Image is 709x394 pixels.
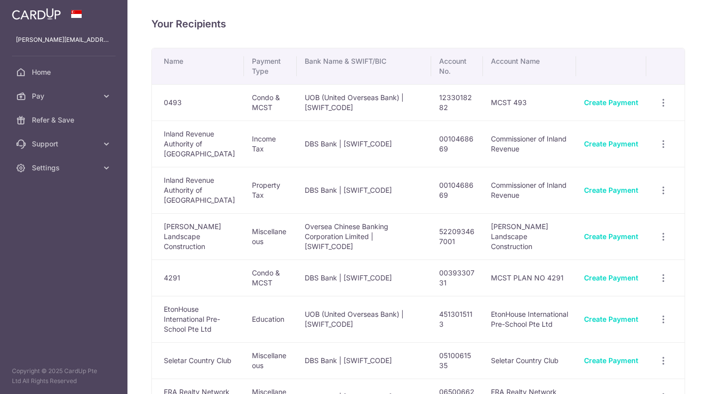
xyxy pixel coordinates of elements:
td: Seletar Country Club [483,342,576,379]
a: Create Payment [584,232,638,241]
span: Pay [32,91,98,101]
td: DBS Bank | [SWIFT_CODE] [297,121,431,167]
td: 0010468669 [431,121,483,167]
td: [PERSON_NAME] Landscape Construction [152,213,244,260]
img: CardUp [12,8,61,20]
td: Commissioner of Inland Revenue [483,167,576,213]
h4: Your Recipients [151,16,685,32]
td: Condo & MCST [244,260,297,296]
td: 4291 [152,260,244,296]
td: 0493 [152,84,244,121]
td: 1233018282 [431,84,483,121]
th: Account No. [431,48,483,84]
p: [PERSON_NAME][EMAIL_ADDRESS][DOMAIN_NAME] [16,35,112,45]
td: Commissioner of Inland Revenue [483,121,576,167]
a: Create Payment [584,98,638,107]
td: MCST PLAN NO 4291 [483,260,576,296]
td: Education [244,296,297,342]
span: Refer & Save [32,115,98,125]
td: 0010468669 [431,167,483,213]
td: 4513015113 [431,296,483,342]
td: Seletar Country Club [152,342,244,379]
td: Condo & MCST [244,84,297,121]
td: MCST 493 [483,84,576,121]
td: UOB (United Overseas Bank) | [SWIFT_CODE] [297,84,431,121]
a: Create Payment [584,315,638,323]
td: Inland Revenue Authority of [GEOGRAPHIC_DATA] [152,167,244,213]
th: Name [152,48,244,84]
span: Home [32,67,98,77]
a: Create Payment [584,273,638,282]
th: Bank Name & SWIFT/BIC [297,48,431,84]
td: 0510061535 [431,342,483,379]
td: [PERSON_NAME] Landscape Construction [483,213,576,260]
td: DBS Bank | [SWIFT_CODE] [297,260,431,296]
td: Property Tax [244,167,297,213]
span: Support [32,139,98,149]
td: DBS Bank | [SWIFT_CODE] [297,342,431,379]
td: DBS Bank | [SWIFT_CODE] [297,167,431,213]
td: Miscellaneous [244,213,297,260]
td: Oversea Chinese Banking Corporation Limited | [SWIFT_CODE] [297,213,431,260]
th: Account Name [483,48,576,84]
td: Inland Revenue Authority of [GEOGRAPHIC_DATA] [152,121,244,167]
th: Payment Type [244,48,297,84]
td: UOB (United Overseas Bank) | [SWIFT_CODE] [297,296,431,342]
td: EtonHouse International Pre-School Pte Ltd [152,296,244,342]
td: 0039330731 [431,260,483,296]
td: EtonHouse International Pre-School Pte Ltd [483,296,576,342]
td: Income Tax [244,121,297,167]
a: Create Payment [584,139,638,148]
td: Miscellaneous [244,342,297,379]
td: 522093467001 [431,213,483,260]
span: Settings [32,163,98,173]
a: Create Payment [584,186,638,194]
a: Create Payment [584,356,638,365]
